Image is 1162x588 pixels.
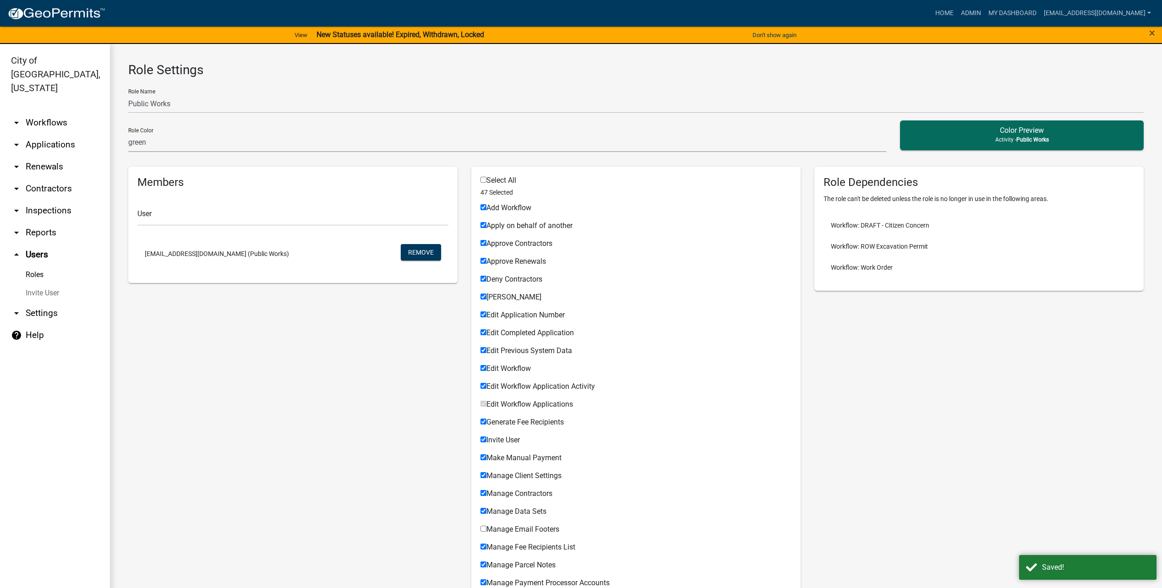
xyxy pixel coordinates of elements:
button: Don't show again [749,27,800,43]
i: arrow_drop_down [11,139,22,150]
h5: Role Dependencies [824,176,1135,189]
li: Workflow: ROW Excavation Permit [824,236,1135,257]
div: Workflow Applications [480,526,791,537]
span: Manage Data Sets [486,507,546,516]
input: Edit Workflow Application Activity [480,383,486,389]
span: Generate Fee Recipients [486,418,564,426]
input: Invite User [480,436,486,442]
input: Make Manual Payment [480,454,486,460]
div: Workflow Applications [480,544,791,555]
li: Workflow: Work Order [824,257,1135,278]
input: Manage Data Sets [480,508,486,514]
span: Approve Contractors [486,239,552,248]
span: Make Manual Payment [486,453,562,462]
input: Edit Completed Application [480,329,486,335]
div: Workflow Applications [480,436,791,447]
button: Remove [401,244,441,261]
input: Select All [480,177,486,183]
span: Edit Workflow Applications [486,400,573,408]
a: My Dashboard [985,5,1040,22]
strong: New Statuses available! Expired, Withdrawn, Locked [316,30,484,39]
input: Approve Contractors [480,240,486,246]
i: arrow_drop_up [11,249,22,260]
span: Edit Completed Application [486,328,574,337]
div: Workflow Applications [480,329,791,340]
li: Workflow: DRAFT - Citizen Concern [824,215,1135,236]
span: Manage Parcel Notes [486,561,556,569]
div: Workflow Applications [480,419,791,430]
span: Apply on behalf of another [486,221,573,230]
div: Workflow Applications [480,508,791,519]
a: [EMAIL_ADDRESS][DOMAIN_NAME] [1040,5,1155,22]
div: Workflow Applications [480,490,791,501]
label: Select All [480,177,516,184]
span: [PERSON_NAME] [486,293,541,301]
div: Workflow Applications [480,561,791,572]
input: Edit Workflow [480,365,486,371]
div: Workflow Applications [480,454,791,465]
input: Edit Workflow Applications [480,401,486,407]
input: Add Workflow [480,204,486,210]
i: arrow_drop_down [11,117,22,128]
span: Manage Fee Recipients List [486,543,575,551]
div: Workflow Applications [480,240,791,251]
h5: Members [137,176,448,189]
span: Manage Client Settings [486,471,562,480]
a: Admin [957,5,985,22]
div: Workflow Applications [480,258,791,269]
p: Activity - [907,136,1136,144]
h5: Color Preview [907,126,1136,135]
span: Edit Application Number [486,310,565,319]
div: Saved! [1042,562,1150,573]
input: Manage Client Settings [480,472,486,478]
i: arrow_drop_down [11,161,22,172]
input: Manage Contractors [480,490,486,496]
button: Close [1149,27,1155,38]
span: Approve Renewals [486,257,546,266]
input: Approve Renewals [480,258,486,264]
i: arrow_drop_down [11,183,22,194]
input: Edit Previous System Data [480,347,486,353]
p: The role can't be deleted unless the role is no longer in use in the following areas. [824,194,1135,204]
div: Workflow Applications [480,365,791,376]
input: Manage Email Footers [480,526,486,532]
input: Manage Fee Recipients List [480,544,486,550]
input: Deny Contractors [480,276,486,282]
span: Edit Previous System Data [486,346,572,355]
span: Add Workflow [486,203,531,212]
a: View [291,27,311,43]
span: Manage Payment Processor Accounts [486,578,610,587]
i: help [11,330,22,341]
input: Edit Application Number [480,311,486,317]
div: Workflow Applications [480,204,791,215]
input: [PERSON_NAME] [480,294,486,299]
span: × [1149,27,1155,39]
div: Workflow Applications [480,294,791,305]
div: Workflow Applications [480,311,791,322]
i: arrow_drop_down [11,308,22,319]
span: Deny Contractors [486,275,542,283]
a: Home [932,5,957,22]
span: Edit Workflow [486,364,531,373]
div: Workflow Applications [480,222,791,233]
div: Workflow Applications [480,401,791,412]
h3: Role Settings [128,62,1144,78]
span: Invite User [486,436,520,444]
div: Workflow Applications [480,276,791,287]
span: [EMAIL_ADDRESS][DOMAIN_NAME] (Public Works) [145,250,289,257]
div: Workflow Applications [480,383,791,394]
span: Public Works [1016,136,1049,143]
div: Workflow Applications [480,472,791,483]
span: Edit Workflow Application Activity [486,382,595,391]
input: Apply on behalf of another [480,222,486,228]
i: arrow_drop_down [11,227,22,238]
input: Generate Fee Recipients [480,419,486,425]
i: arrow_drop_down [11,205,22,216]
input: Manage Parcel Notes [480,561,486,567]
div: Workflow Applications [480,347,791,358]
input: Manage Payment Processor Accounts [480,579,486,585]
span: Manage Contractors [486,489,552,498]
